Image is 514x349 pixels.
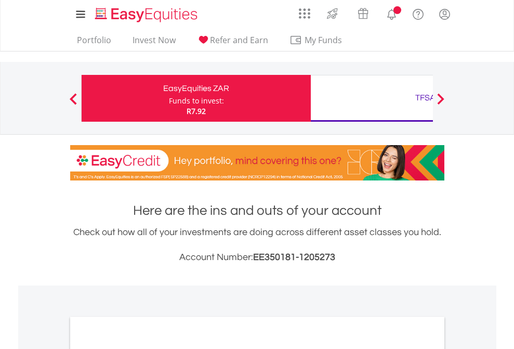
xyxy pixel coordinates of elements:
span: Refer and Earn [210,34,268,46]
img: vouchers-v2.svg [354,5,372,22]
img: EasyEquities_Logo.png [93,6,202,23]
button: Previous [63,98,84,109]
a: Invest Now [128,35,180,51]
div: Funds to invest: [169,96,224,106]
img: EasyCredit Promotion Banner [70,145,444,180]
a: Refer and Earn [193,35,272,51]
h1: Here are the ins and outs of your account [70,201,444,220]
a: My Profile [431,3,458,25]
h3: Account Number: [70,250,444,265]
a: Portfolio [73,35,115,51]
a: Notifications [378,3,405,23]
div: EasyEquities ZAR [88,81,305,96]
a: Home page [91,3,202,23]
span: EE350181-1205273 [253,252,335,262]
a: AppsGrid [292,3,317,19]
div: Check out how all of your investments are doing across different asset classes you hold. [70,225,444,265]
a: FAQ's and Support [405,3,431,23]
button: Next [430,98,451,109]
span: My Funds [289,33,358,47]
a: Vouchers [348,3,378,22]
span: R7.92 [187,106,206,116]
img: grid-menu-icon.svg [299,8,310,19]
img: thrive-v2.svg [324,5,341,22]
